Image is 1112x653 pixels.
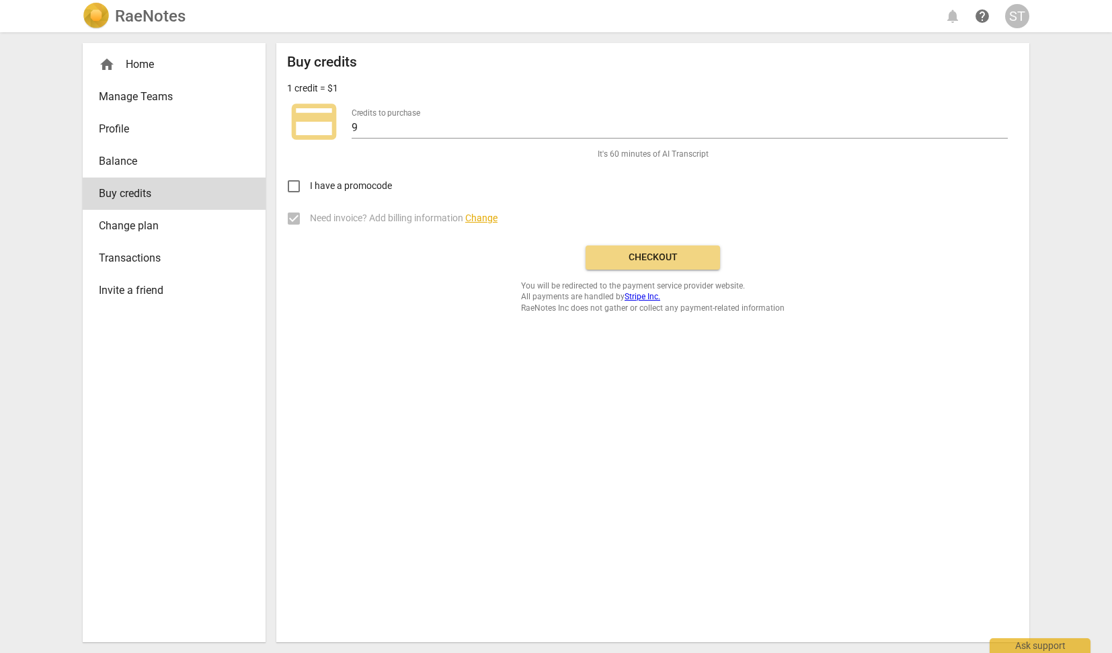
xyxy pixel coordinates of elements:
a: Buy credits [83,178,266,210]
a: LogoRaeNotes [83,3,186,30]
span: Checkout [596,251,709,264]
div: Ask support [990,638,1090,653]
span: credit_card [287,95,341,149]
span: help [974,8,990,24]
span: Invite a friend [99,282,239,299]
a: Manage Teams [83,81,266,113]
h2: Buy credits [287,54,357,71]
a: Invite a friend [83,274,266,307]
a: Balance [83,145,266,178]
p: 1 credit = $1 [287,81,338,95]
label: Credits to purchase [352,109,420,117]
span: Buy credits [99,186,239,202]
a: Change plan [83,210,266,242]
span: Profile [99,121,239,137]
span: It's 60 minutes of AI Transcript [598,149,709,160]
img: Logo [83,3,110,30]
a: Profile [83,113,266,145]
span: I have a promocode [310,179,392,193]
span: Change [465,213,498,223]
span: Manage Teams [99,89,239,105]
span: You will be redirected to the payment service provider website. All payments are handled by RaeNo... [521,280,785,314]
span: home [99,56,115,73]
span: Transactions [99,250,239,266]
button: Checkout [586,245,720,270]
div: Home [83,48,266,81]
a: Transactions [83,242,266,274]
span: Balance [99,153,239,169]
button: ST [1005,4,1029,28]
a: Help [970,4,994,28]
span: Need invoice? Add billing information [310,211,498,225]
h2: RaeNotes [115,7,186,26]
div: Home [99,56,239,73]
span: Change plan [99,218,239,234]
a: Stripe Inc. [625,292,660,301]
